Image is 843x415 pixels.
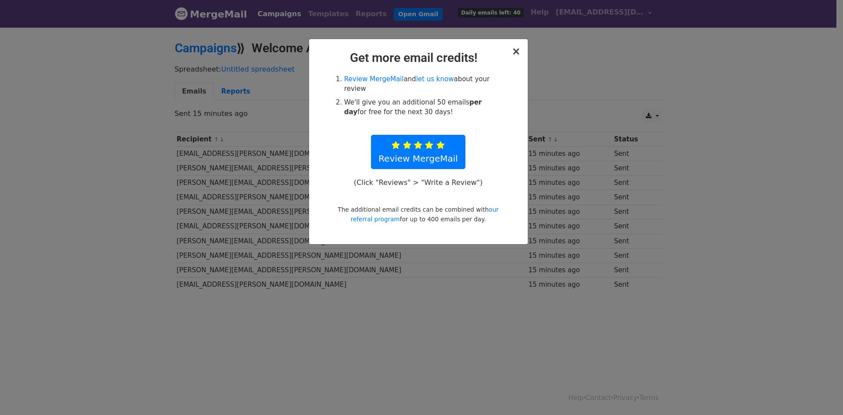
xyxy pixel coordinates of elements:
[350,206,498,223] a: our referral program
[344,74,502,94] li: and about your review
[371,135,465,169] a: Review MergeMail
[344,75,404,83] a: Review MergeMail
[416,75,454,83] a: let us know
[799,373,843,415] iframe: Chat Widget
[344,97,502,117] li: We'll give you an additional 50 emails for free for the next 30 days!
[512,46,520,57] button: Close
[349,178,487,187] p: (Click "Reviews" > "Write a Review")
[512,45,520,58] span: ×
[316,51,521,65] h2: Get more email credits!
[338,206,498,223] small: The additional email credits can be combined with for up to 400 emails per day.
[344,98,482,116] strong: per day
